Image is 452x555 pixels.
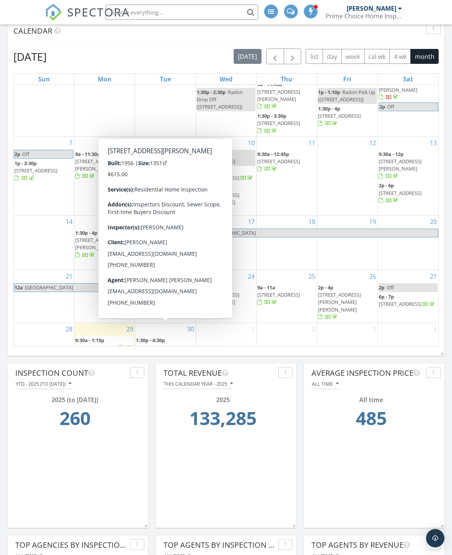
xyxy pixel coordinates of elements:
[163,367,275,379] div: Total Revenue
[323,49,342,64] button: day
[45,10,130,26] a: SPECTORA
[45,4,62,21] img: The Best Home Inspection Software - Spectora
[74,216,135,270] td: Go to September 15, 2025
[428,137,438,149] a: Go to September 13, 2025
[135,136,196,215] td: Go to September 9, 2025
[432,323,438,335] a: Go to October 4, 2025
[387,284,394,291] span: Off
[426,529,444,547] div: Open Intercom Messenger
[74,50,135,136] td: Go to September 1, 2025
[364,49,390,64] button: cal wk
[128,137,135,149] a: Go to September 8, 2025
[379,182,394,189] span: 2p - 6p
[196,50,257,136] td: Go to September 3, 2025
[196,136,257,215] td: Go to September 10, 2025
[410,49,439,64] button: month
[164,381,233,386] div: This calendar year - 2025
[266,49,284,64] button: Previous month
[208,229,256,236] span: [GEOGRAPHIC_DATA]
[105,5,258,20] input: Search everything...
[15,159,73,183] a: 1p - 3:30p [STREET_ADDRESS]
[197,184,239,213] a: 2:30p - 5p [STREET_ADDRESS][PERSON_NAME]
[318,105,340,112] span: 1:30p - 4p
[75,237,118,251] span: [STREET_ADDRESS][PERSON_NAME]
[13,49,47,64] h2: [DATE]
[257,88,300,102] span: [STREET_ADDRESS][PERSON_NAME]
[306,49,323,64] button: list
[136,336,195,360] a: 1:30p - 4:30p [STREET_ADDRESS][PERSON_NAME]
[96,74,113,84] a: Monday
[136,284,168,291] span: 9:30a - 12:45p
[75,229,118,258] a: 1:30p - 4p [STREET_ADDRESS][PERSON_NAME]
[136,283,195,307] a: 9:30a - 12:45p [STREET_ADDRESS]
[125,270,135,282] a: Go to September 22, 2025
[125,323,135,335] a: Go to September 29, 2025
[136,229,179,258] a: 9a - 11a [STREET_ADDRESS][PERSON_NAME]
[197,284,215,291] span: 9a - 11a
[186,323,195,335] a: Go to September 30, 2025
[14,284,23,292] span: 12a
[166,404,280,437] td: 133285.0
[379,71,421,93] span: [STREET_ADDRESS][PERSON_NAME][PERSON_NAME]
[379,284,384,291] span: 2p
[136,291,179,298] span: [STREET_ADDRESS]
[256,323,317,360] td: Go to October 2, 2025
[135,216,196,270] td: Go to September 16, 2025
[256,136,317,215] td: Go to September 11, 2025
[312,381,339,386] div: All time
[342,74,353,84] a: Friday
[13,26,52,36] span: Calendar
[279,74,294,84] a: Thursday
[15,167,57,174] span: [STREET_ADDRESS]
[379,158,421,172] span: [STREET_ADDRESS][PERSON_NAME]
[197,284,239,313] a: 9a - 11a [STREET_ADDRESS][PERSON_NAME]
[75,229,134,260] a: 1:30p - 4p [STREET_ADDRESS][PERSON_NAME]
[75,151,118,180] a: 9a - 11:30a [STREET_ADDRESS][PERSON_NAME]
[74,136,135,215] td: Go to September 8, 2025
[136,229,195,260] a: 9a - 11a [STREET_ADDRESS][PERSON_NAME]
[379,103,386,111] span: 2p
[14,270,74,323] td: Go to September 21, 2025
[318,89,375,103] span: Radon Pick Up ([STREET_ADDRESS])
[307,216,317,228] a: Go to September 18, 2025
[257,112,300,134] a: 1:30p - 3:30p [STREET_ADDRESS]
[428,216,438,228] a: Go to September 20, 2025
[136,151,179,172] a: 9a - 12p [STREET_ADDRESS]
[246,137,256,149] a: Go to September 10, 2025
[246,270,256,282] a: Go to September 24, 2025
[256,216,317,270] td: Go to September 18, 2025
[317,323,378,360] td: Go to October 3, 2025
[317,216,378,270] td: Go to September 19, 2025
[75,151,100,157] span: 9a - 11:30a
[186,270,195,282] a: Go to September 23, 2025
[257,151,300,172] a: 9:30a - 12:45p [STREET_ADDRESS]
[318,284,361,320] a: 2p - 4p [STREET_ADDRESS][PERSON_NAME][PERSON_NAME]
[257,283,316,307] a: 9a - 11a [STREET_ADDRESS]
[68,137,74,149] a: Go to September 7, 2025
[136,284,179,305] a: 9:30a - 12:45p [STREET_ADDRESS]
[378,323,438,360] td: Go to October 4, 2025
[379,151,421,180] a: 9:30a - 12p [STREET_ADDRESS][PERSON_NAME]
[257,81,300,110] a: 9a - 11:45a [STREET_ADDRESS][PERSON_NAME]
[379,190,421,196] span: [STREET_ADDRESS]
[310,323,317,335] a: Go to October 2, 2025
[156,261,163,268] span: Off
[64,216,74,228] a: Go to September 14, 2025
[387,103,394,110] span: Off
[317,136,378,215] td: Go to September 12, 2025
[64,270,74,282] a: Go to September 21, 2025
[135,270,196,323] td: Go to September 23, 2025
[318,89,340,96] span: 1p - 1:10p
[75,229,97,236] span: 1:30p - 4p
[379,292,437,309] a: 6p - 7p [STREET_ADDRESS]
[257,151,289,157] span: 9:30a - 12:45p
[197,158,235,165] span: [PERSON_NAME]
[317,270,378,323] td: Go to September 26, 2025
[250,323,256,335] a: Go to October 1, 2025
[16,381,71,386] div: YTD - 2025 (to [DATE])
[197,184,219,191] span: 2:30p - 5p
[197,229,206,237] span: 12a
[64,323,74,335] a: Go to September 28, 2025
[378,50,438,136] td: Go to September 6, 2025
[257,284,275,291] span: 9a - 11a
